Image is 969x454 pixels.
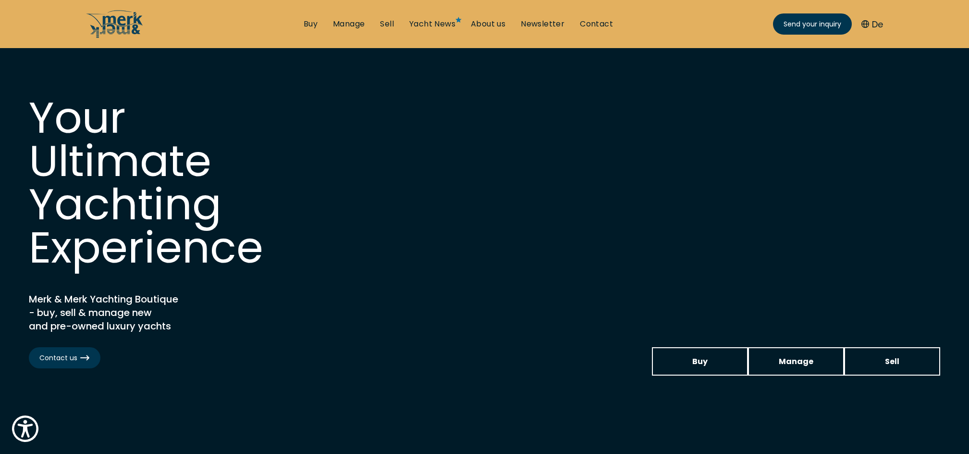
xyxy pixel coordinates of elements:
a: Newsletter [521,19,564,29]
a: Sell [380,19,394,29]
span: Manage [779,355,813,367]
a: Manage [333,19,365,29]
a: Buy [652,347,748,376]
a: About us [471,19,505,29]
span: Buy [692,355,708,367]
button: Show Accessibility Preferences [10,413,41,444]
span: Send your inquiry [784,19,841,29]
h2: Merk & Merk Yachting Boutique - buy, sell & manage new and pre-owned luxury yachts [29,292,269,333]
a: Yacht News [409,19,455,29]
h1: Your Ultimate Yachting Experience [29,96,317,269]
a: Contact us [29,347,100,368]
span: Contact us [39,353,90,363]
a: Buy [304,19,318,29]
button: De [861,18,883,31]
a: Sell [844,347,940,376]
a: Contact [580,19,613,29]
a: Send your inquiry [773,13,852,35]
span: Sell [885,355,899,367]
a: Manage [748,347,844,376]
